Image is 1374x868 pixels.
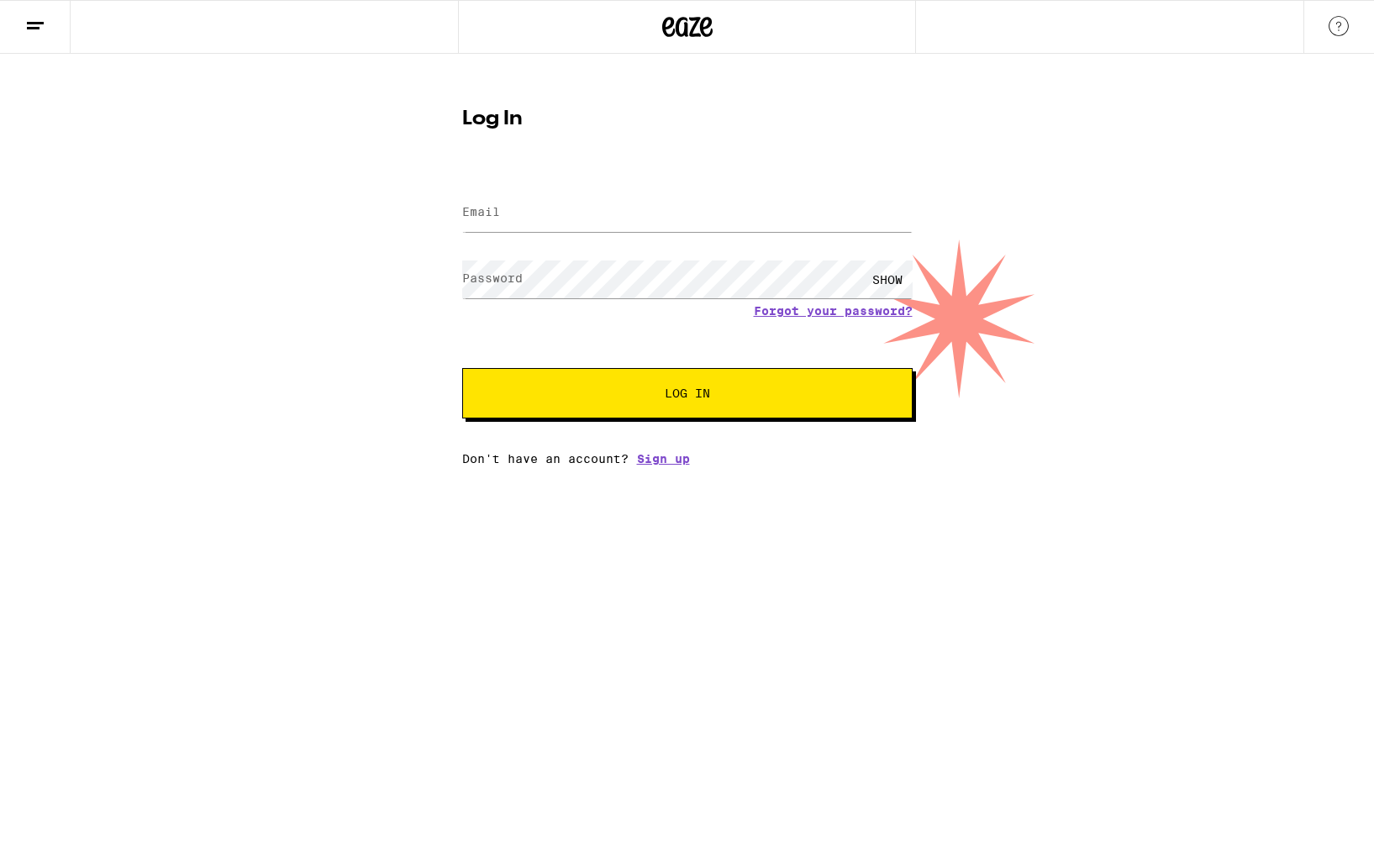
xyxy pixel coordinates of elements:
input: Email [462,194,913,232]
h1: Log In [462,109,913,129]
label: Email [462,205,500,218]
span: Log In [665,387,710,399]
span: Hi. Need any help? [10,12,121,25]
button: Log In [462,368,913,418]
div: SHOW [862,260,913,298]
a: Forgot your password? [754,304,913,318]
label: Password [462,271,523,285]
a: Sign up [637,452,690,466]
div: Don't have an account? [462,452,913,466]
